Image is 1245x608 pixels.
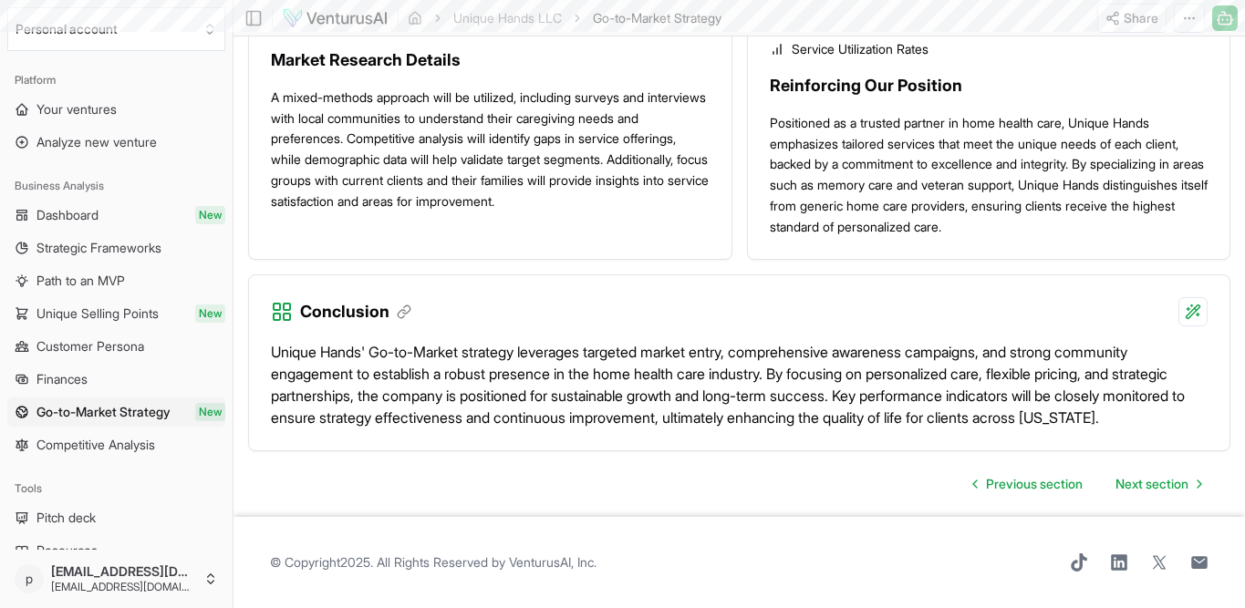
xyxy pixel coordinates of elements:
span: Pitch deck [36,509,96,527]
span: New [195,206,225,224]
span: [EMAIL_ADDRESS][DOMAIN_NAME] [51,580,196,594]
a: Strategic Frameworks [7,233,225,263]
a: Resources [7,536,225,565]
p: Unique Hands' Go-to-Market strategy leverages targeted market entry, comprehensive awareness camp... [271,341,1208,428]
div: Platform [7,66,225,95]
button: p[EMAIL_ADDRESS][DOMAIN_NAME][EMAIL_ADDRESS][DOMAIN_NAME] [7,557,225,601]
a: VenturusAI, Inc [509,554,594,570]
a: Go to next page [1101,466,1216,502]
div: Business Analysis [7,171,225,201]
h3: Market Research Details [271,47,710,73]
span: Analyze new venture [36,133,157,151]
span: Previous section [986,475,1083,493]
a: Go-to-Market StrategyNew [7,397,225,427]
span: Customer Persona [36,337,144,356]
span: Dashboard [36,206,99,224]
div: Tools [7,474,225,503]
a: Your ventures [7,95,225,124]
span: New [195,304,225,323]
span: Strategic Frameworks [36,239,161,257]
a: Finances [7,365,225,394]
span: Your ventures [36,100,117,119]
a: Customer Persona [7,332,225,361]
a: DashboardNew [7,201,225,230]
a: Competitive Analysis [7,430,225,459]
span: New [195,403,225,421]
h3: Reinforcing Our Position [770,73,1209,98]
a: Analyze new venture [7,128,225,157]
a: Path to an MVP [7,266,225,295]
span: Resources [36,541,98,560]
p: Positioned as a trusted partner in home health care, Unique Hands emphasizes tailored services th... [770,113,1209,238]
a: Unique Selling PointsNew [7,299,225,328]
span: Competitive Analysis [36,436,155,454]
p: A mixed-methods approach will be utilized, including surveys and interviews with local communitie... [271,88,710,212]
span: Next section [1115,475,1188,493]
span: Go-to-Market Strategy [36,403,171,421]
a: Go to previous page [959,466,1097,502]
h3: Conclusion [300,299,411,325]
span: Finances [36,370,88,388]
li: Service Utilization Rates [770,40,1209,58]
span: p [15,564,44,593]
span: Unique Selling Points [36,304,159,323]
a: Pitch deck [7,503,225,532]
span: [EMAIL_ADDRESS][DOMAIN_NAME] [51,563,196,580]
nav: pagination [959,466,1216,502]
span: Path to an MVP [36,272,125,290]
span: © Copyright 2025 . All Rights Reserved by . [270,553,597,572]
